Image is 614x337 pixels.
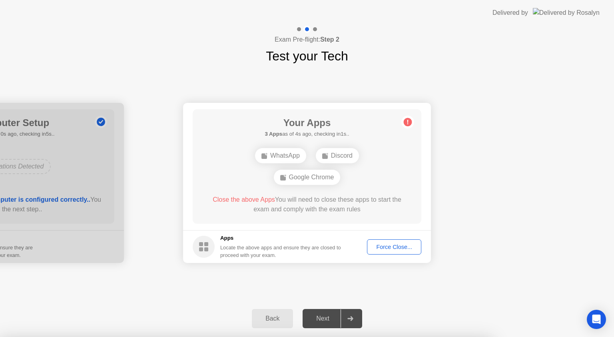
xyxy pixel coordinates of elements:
[275,35,339,44] h4: Exam Pre-flight:
[204,195,410,214] div: You will need to close these apps to start the exam and comply with the exam rules
[533,8,600,17] img: Delivered by Rosalyn
[320,36,339,43] b: Step 2
[370,244,419,250] div: Force Close...
[255,148,306,163] div: WhatsApp
[316,148,359,163] div: Discord
[266,46,348,66] h1: Test your Tech
[492,8,528,18] div: Delivered by
[587,310,606,329] div: Open Intercom Messenger
[220,234,341,242] h5: Apps
[274,170,341,185] div: Google Chrome
[213,196,275,203] span: Close the above Apps
[265,130,349,138] h5: as of 4s ago, checking in1s..
[265,116,349,130] h1: Your Apps
[254,315,291,322] div: Back
[220,244,341,259] div: Locate the above apps and ensure they are closed to proceed with your exam.
[305,315,341,322] div: Next
[265,131,282,137] b: 3 Apps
